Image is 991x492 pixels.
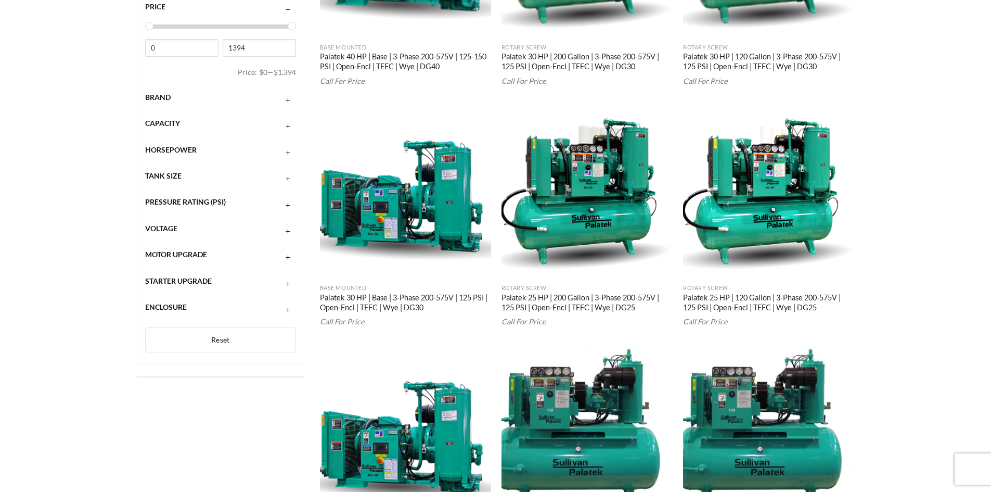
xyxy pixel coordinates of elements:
span: — [267,68,274,77]
span: Motor Upgrade [145,250,207,259]
span: Tank Size [145,171,182,180]
img: Palatek 30 HP | Base | 3-Phase 200-575V | 125 PSI | Open-Encl | TEFC | Wye | DG30 [320,107,492,279]
em: Call For Price [683,317,728,326]
a: Palatek 25 HP | 120 Gallon | 3-Phase 200-575V | 125 PSI | Open-Encl | TEFC | Wye | DG25 [683,293,855,314]
a: Palatek 25 HP | 200 Gallon | 3-Phase 200-575V | 125 PSI | Open-Encl | TEFC | Wye | DG25 [501,293,673,314]
a: Palatek 30 HP | Base | 3-Phase 200-575V | 125 PSI | Open-Encl | TEFC | Wye | DG30 [320,293,492,314]
span: Voltage [145,224,177,233]
span: Pressure Rating (PSI) [145,197,226,206]
p: Rotary Screw [683,285,855,292]
a: Palatek 30 HP | 120 Gallon | 3-Phase 200-575V | 125 PSI | Open-Encl | TEFC | Wye | DG30 [683,52,855,73]
span: Starter Upgrade [145,276,212,285]
span: Brand [145,93,171,102]
button: Reset [145,327,297,352]
p: Rotary Screw [501,44,673,51]
span: Reset [211,335,230,344]
span: Capacity [145,119,180,128]
em: Call For Price [501,317,546,326]
input: Min price [145,39,218,57]
a: Palatek 40 HP | Base | 3-Phase 200-575V | 125-150 PSI | Open-Encl | TEFC | Wye | DG40 [320,52,492,73]
img: Palatek 25 HP | 120 Gallon | 3-Phase 200-575V | 125 PSI | Open-Encl | TEFC | Wye | DG25 [683,107,855,279]
em: Call For Price [683,77,728,85]
p: Base Mounted [320,285,492,292]
em: Call For Price [501,77,546,85]
p: Rotary Screw [501,285,673,292]
p: Base Mounted [320,44,492,51]
em: Call For Price [320,317,365,326]
a: Palatek 30 HP | 200 Gallon | 3-Phase 200-575V | 125 PSI | Open-Encl | TEFC | Wye | DG30 [501,52,673,73]
span: Enclosure [145,302,187,311]
input: Max price [223,39,296,57]
span: Horsepower [145,145,197,154]
em: Call For Price [320,77,365,85]
span: Price [145,2,165,11]
span: Price: [238,64,259,81]
p: Rotary Screw [683,44,855,51]
img: Palatek 25 HP | 200 Gallon | 3-Phase 200-575V | 125 PSI | Open-Encl | TEFC | Wye | DG25 [501,107,673,279]
span: $1,394 [274,68,296,77]
span: $0 [259,68,267,77]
